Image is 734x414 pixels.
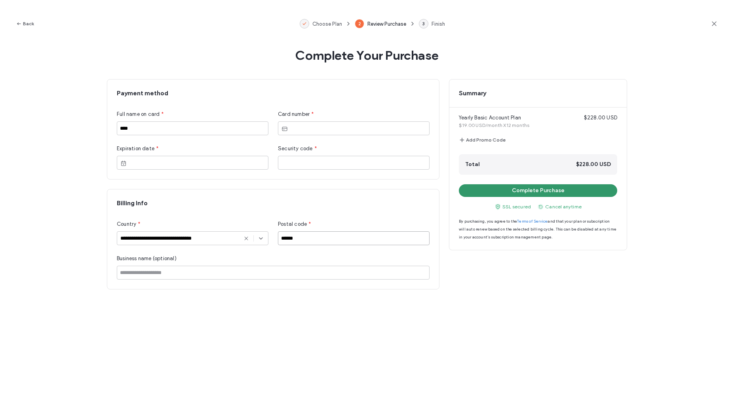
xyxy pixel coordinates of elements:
[449,89,627,98] span: Summary
[16,19,34,28] button: Back
[117,220,136,228] span: Country
[117,110,160,118] span: Full name on card
[576,161,611,168] span: $228.00 USD
[117,199,430,208] span: Billing Info
[312,21,342,27] span: Choose Plan
[459,135,506,145] button: Add Promo Code
[117,89,430,98] span: Payment method
[537,203,582,210] span: Cancel anytime
[278,220,307,228] span: Postal code
[295,47,439,63] span: Complete Your Purchase
[291,125,426,132] iframe: Secure card number input frame
[278,145,313,153] span: Security code
[584,114,617,122] span: $228.00 USD
[494,203,531,210] span: SSL secured
[117,255,177,263] span: Business name (optional)
[459,219,616,240] span: By purchasing, you agree to the and that your plan or subscription will auto renew based on the s...
[459,184,617,197] button: Complete Purchase
[278,110,310,118] span: Card number
[517,219,548,224] a: Terms of Service
[459,114,574,122] span: Yearly Basic Account Plan
[117,145,154,153] span: Expiration date
[465,161,479,168] span: Total
[281,160,426,166] iframe: Secure CVC input frame
[459,122,567,129] span: $19.00 USD/month X12 months
[130,160,265,166] iframe: Secure expiration date input frame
